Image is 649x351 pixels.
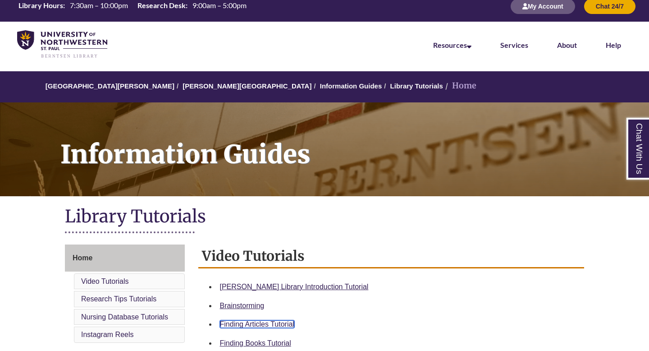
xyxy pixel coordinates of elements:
[606,41,621,49] a: Help
[134,0,189,10] th: Research Desk:
[15,0,250,13] a: Hours Today
[220,339,291,347] a: Finding Books Tutorial
[390,82,443,90] a: Library Tutorials
[511,2,575,10] a: My Account
[50,102,649,185] h1: Information Guides
[192,1,247,9] span: 9:00am – 5:00pm
[81,277,129,285] a: Video Tutorials
[17,30,107,59] img: UNWSP Library Logo
[15,0,66,10] th: Library Hours:
[70,1,128,9] span: 7:30am – 10:00pm
[443,79,476,92] li: Home
[198,245,585,268] h2: Video Tutorials
[65,245,185,345] div: Guide Page Menu
[557,41,577,49] a: About
[220,302,265,309] a: Brainstorming
[73,254,92,262] span: Home
[220,283,369,291] a: [PERSON_NAME] Library Introduction Tutorial
[584,2,635,10] a: Chat 24/7
[46,82,174,90] a: [GEOGRAPHIC_DATA][PERSON_NAME]
[500,41,528,49] a: Services
[65,205,584,229] h1: Library Tutorials
[320,82,382,90] a: Information Guides
[65,245,185,272] a: Home
[81,295,156,303] a: Research Tips Tutorials
[183,82,311,90] a: [PERSON_NAME][GEOGRAPHIC_DATA]
[81,331,134,338] a: Instagram Reels
[433,41,471,49] a: Resources
[81,313,168,321] a: Nursing Database Tutorials
[15,0,250,12] table: Hours Today
[220,320,294,328] a: Finding Articles Tutorial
